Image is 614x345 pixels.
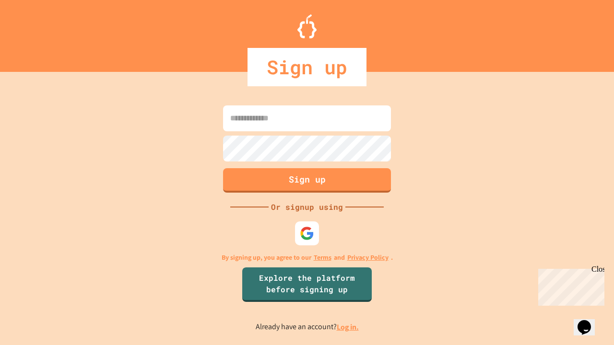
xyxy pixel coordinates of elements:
[534,265,604,306] iframe: chat widget
[222,253,393,263] p: By signing up, you agree to our and .
[347,253,389,263] a: Privacy Policy
[269,201,345,213] div: Or signup using
[574,307,604,335] iframe: chat widget
[297,14,317,38] img: Logo.svg
[248,48,366,86] div: Sign up
[300,226,314,241] img: google-icon.svg
[4,4,66,61] div: Chat with us now!Close
[314,253,331,263] a: Terms
[223,168,391,193] button: Sign up
[256,321,359,333] p: Already have an account?
[242,267,372,302] a: Explore the platform before signing up
[337,322,359,332] a: Log in.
